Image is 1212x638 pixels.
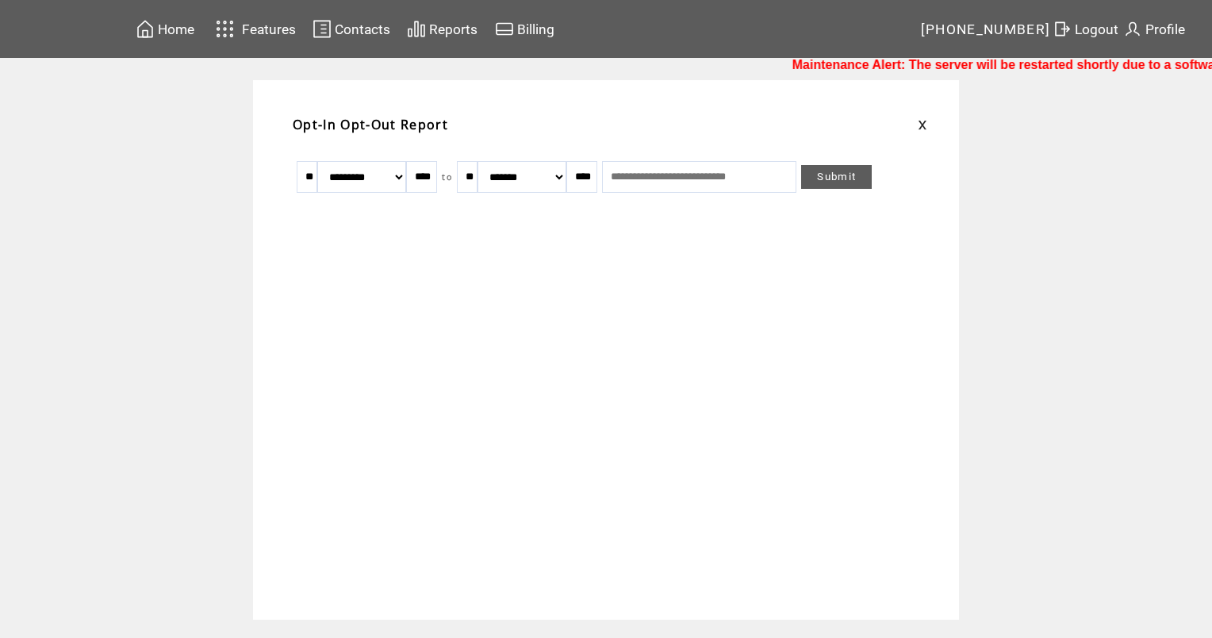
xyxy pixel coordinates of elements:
span: Features [242,21,296,37]
img: home.svg [136,19,155,39]
img: contacts.svg [313,19,332,39]
a: Reports [405,17,480,41]
img: profile.svg [1123,19,1142,39]
img: exit.svg [1053,19,1072,39]
img: creidtcard.svg [495,19,514,39]
span: Contacts [335,21,390,37]
a: Submit [801,165,872,189]
span: Opt-In Opt-Out Report [293,116,448,133]
span: Logout [1075,21,1118,37]
a: Features [209,13,298,44]
span: [PHONE_NUMBER] [921,21,1051,37]
span: Reports [429,21,478,37]
a: Profile [1121,17,1187,41]
a: Billing [493,17,557,41]
img: chart.svg [407,19,426,39]
a: Contacts [310,17,393,41]
img: features.svg [211,16,239,42]
span: Billing [517,21,554,37]
a: Logout [1050,17,1121,41]
span: Home [158,21,194,37]
a: Home [133,17,197,41]
span: to [442,171,452,183]
span: Profile [1145,21,1185,37]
